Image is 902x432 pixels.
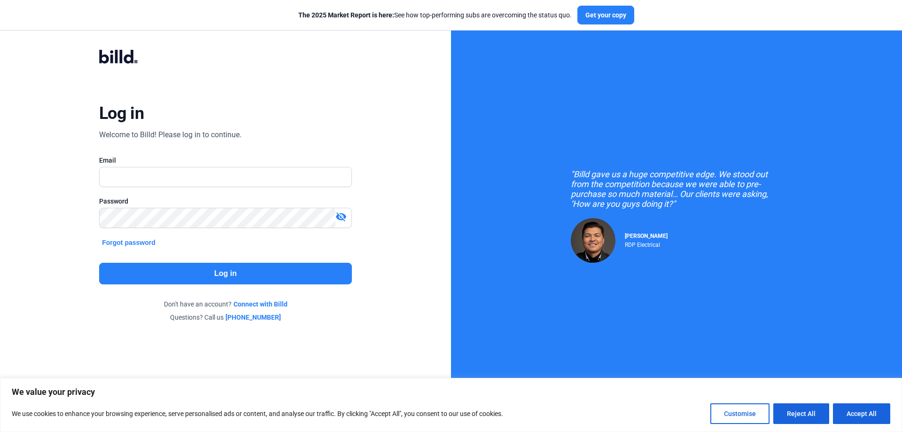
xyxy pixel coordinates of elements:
button: Customise [710,403,770,424]
img: Raul Pacheco [571,218,615,263]
div: Questions? Call us [99,313,352,322]
div: "Billd gave us a huge competitive edge. We stood out from the competition because we were able to... [571,169,782,209]
button: Reject All [773,403,829,424]
a: Connect with Billd [233,299,288,309]
div: See how top-performing subs are overcoming the status quo. [298,10,572,20]
div: Password [99,196,352,206]
button: Accept All [833,403,890,424]
span: [PERSON_NAME] [625,233,668,239]
div: Log in [99,103,144,124]
button: Get your copy [577,6,634,24]
div: RDP Electrical [625,239,668,248]
div: Don't have an account? [99,299,352,309]
button: Log in [99,263,352,284]
mat-icon: visibility_off [335,211,347,222]
p: We value your privacy [12,386,890,398]
p: We use cookies to enhance your browsing experience, serve personalised ads or content, and analys... [12,408,503,419]
span: The 2025 Market Report is here: [298,11,394,19]
div: Email [99,156,352,165]
a: [PHONE_NUMBER] [225,313,281,322]
div: Welcome to Billd! Please log in to continue. [99,129,241,141]
button: Forgot password [99,237,158,248]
